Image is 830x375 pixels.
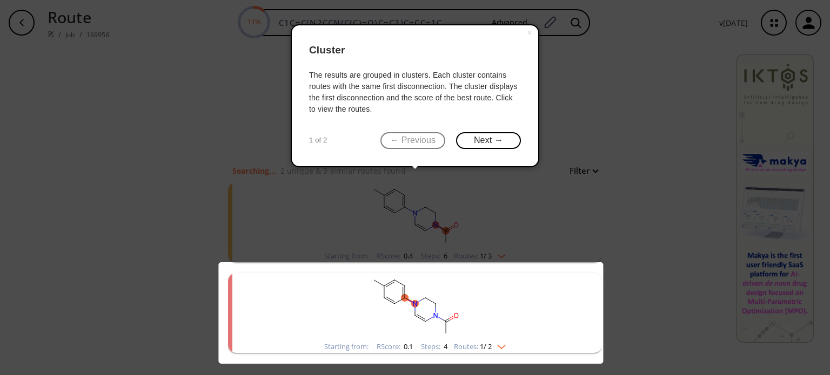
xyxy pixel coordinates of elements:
div: RScore : [377,343,413,350]
header: Cluster [309,34,521,67]
button: Close [521,25,538,40]
img: Down [492,340,506,349]
span: 4 [442,342,447,351]
button: Next → [456,132,521,149]
div: The results are grouped in clusters. Each cluster contains routes with the same first disconnecti... [309,70,521,115]
span: 1 of 2 [309,135,327,146]
div: Steps : [421,343,447,350]
svg: CC(=O)N1C=CN(c2ccc(C)cc2)CC1 [275,273,555,340]
div: Routes: [454,343,506,350]
div: Starting from: [324,343,369,350]
ul: clusters [228,177,602,358]
span: 0.1 [402,342,413,351]
span: 1 / 2 [480,343,492,350]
